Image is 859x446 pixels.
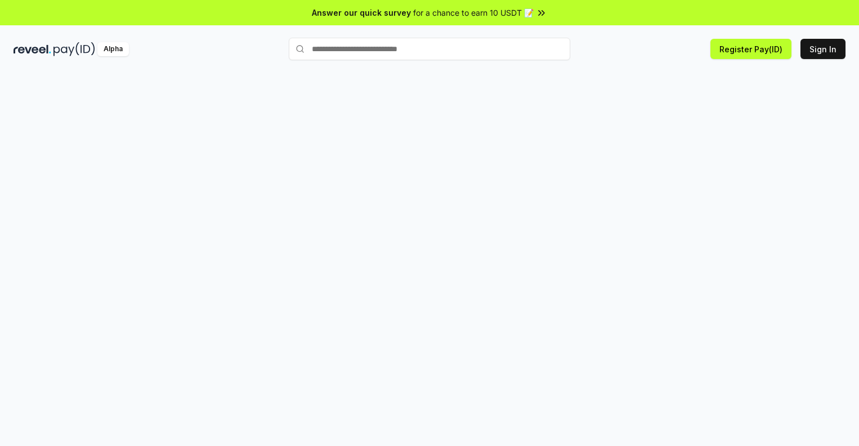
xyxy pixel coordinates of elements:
[800,39,845,59] button: Sign In
[14,42,51,56] img: reveel_dark
[97,42,129,56] div: Alpha
[413,7,534,19] span: for a chance to earn 10 USDT 📝
[53,42,95,56] img: pay_id
[710,39,791,59] button: Register Pay(ID)
[312,7,411,19] span: Answer our quick survey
